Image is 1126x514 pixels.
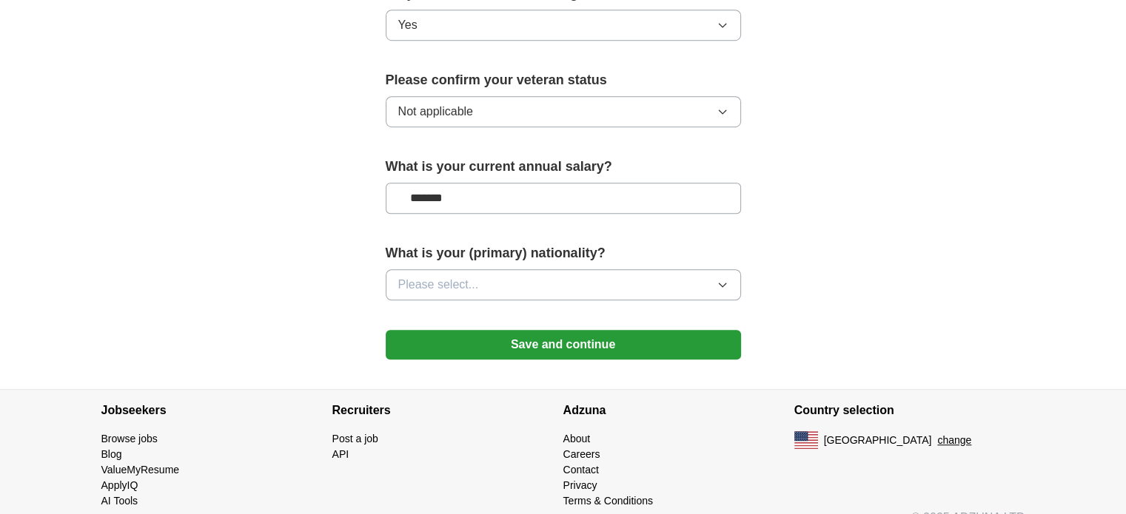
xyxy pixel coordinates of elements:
span: Yes [398,16,418,34]
span: [GEOGRAPHIC_DATA] [824,433,932,448]
a: Post a job [332,433,378,444]
label: Please confirm your veteran status [386,70,741,90]
span: Not applicable [398,103,473,121]
a: Privacy [563,479,597,491]
button: Not applicable [386,96,741,127]
button: change [937,433,971,448]
img: US flag [794,431,818,449]
a: ValueMyResume [101,464,180,476]
label: What is your (primary) nationality? [386,243,741,263]
a: Terms & Conditions [563,495,653,507]
button: Save and continue [386,330,741,359]
a: Contact [563,464,599,476]
a: ApplyIQ [101,479,138,491]
span: Please select... [398,276,479,294]
a: About [563,433,591,444]
button: Please select... [386,269,741,300]
a: Careers [563,448,600,460]
h4: Country selection [794,390,1025,431]
button: Yes [386,10,741,41]
label: What is your current annual salary? [386,157,741,177]
a: Blog [101,448,122,460]
a: API [332,448,349,460]
a: Browse jobs [101,433,158,444]
a: AI Tools [101,495,138,507]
